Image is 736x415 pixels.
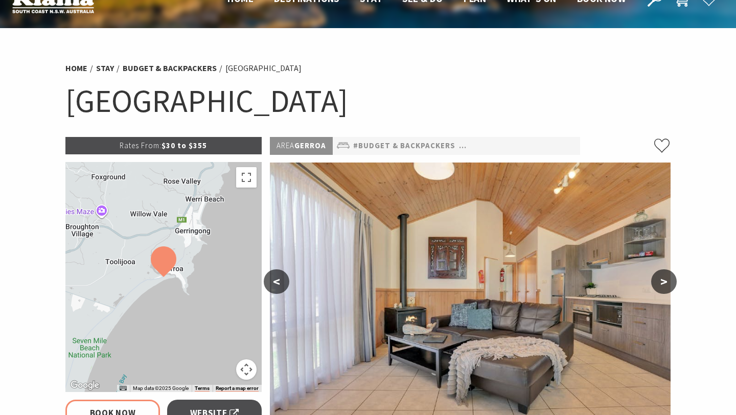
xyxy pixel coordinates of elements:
p: $30 to $355 [65,137,262,154]
p: Gerroa [270,137,333,155]
a: Home [65,63,87,74]
button: < [264,269,289,294]
li: [GEOGRAPHIC_DATA] [225,62,302,75]
span: Map data ©2025 Google [133,385,189,391]
button: Toggle fullscreen view [236,167,257,188]
button: Map camera controls [236,359,257,380]
button: Keyboard shortcuts [120,385,127,392]
a: Open this area in Google Maps (opens a new window) [68,379,102,392]
a: #Camping & Holiday Parks [459,140,570,152]
a: #Budget & backpackers [353,140,455,152]
a: #Cottages [574,140,621,152]
a: Terms (opens in new tab) [195,385,210,391]
span: Rates From: [120,141,162,150]
a: Budget & backpackers [123,63,217,74]
span: Area [277,141,294,150]
img: Google [68,379,102,392]
a: Stay [96,63,114,74]
h1: [GEOGRAPHIC_DATA] [65,80,671,122]
a: Report a map error [216,385,259,391]
button: > [651,269,677,294]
